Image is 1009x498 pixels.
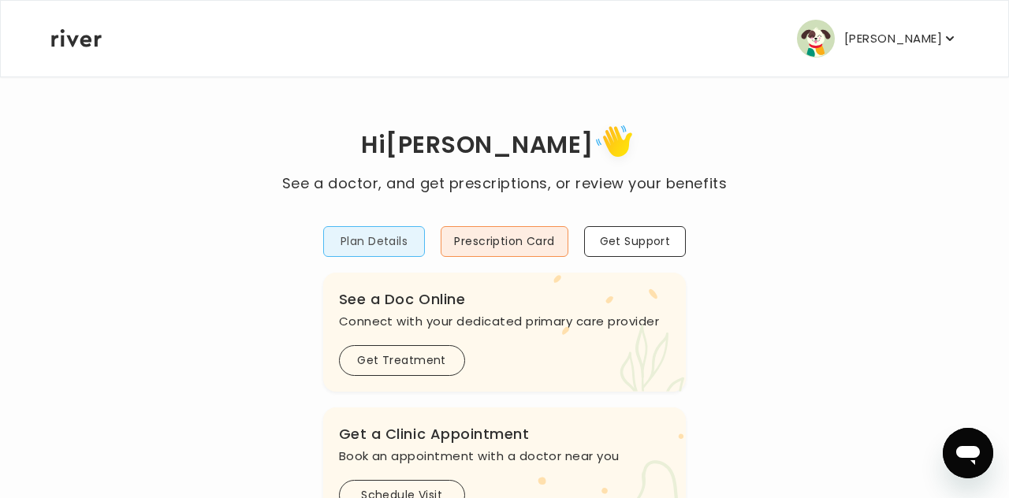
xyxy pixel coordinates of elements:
[844,28,942,50] p: [PERSON_NAME]
[323,226,426,257] button: Plan Details
[339,288,671,310] h3: See a Doc Online
[339,445,671,467] p: Book an appointment with a doctor near you
[441,226,568,257] button: Prescription Card
[943,428,993,478] iframe: Button to launch messaging window
[584,226,687,257] button: Get Support
[339,310,671,333] p: Connect with your dedicated primary care provider
[282,173,727,195] p: See a doctor, and get prescriptions, or review your benefits
[339,345,465,376] button: Get Treatment
[797,20,835,58] img: user avatar
[797,20,958,58] button: user avatar[PERSON_NAME]
[339,423,671,445] h3: Get a Clinic Appointment
[282,120,727,173] h1: Hi [PERSON_NAME]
